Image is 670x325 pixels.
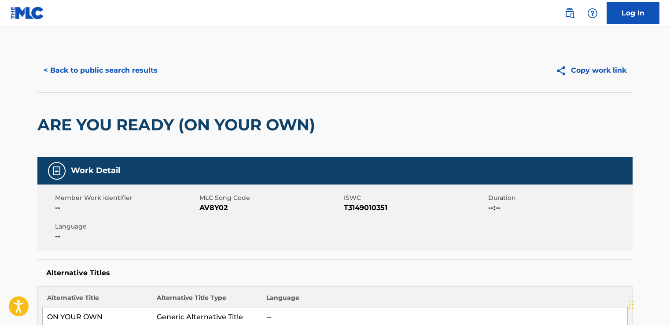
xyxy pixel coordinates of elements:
div: Help [584,4,601,22]
th: Language [262,293,628,307]
a: Log In [607,2,659,24]
span: -- [55,203,197,213]
span: Language [55,222,197,231]
button: < Back to public search results [37,59,164,81]
h5: Work Detail [71,166,120,176]
img: Work Detail [52,166,62,176]
th: Alternative Title Type [152,293,262,307]
img: Copy work link [556,65,571,76]
span: Duration [488,193,630,203]
span: AV8Y02 [199,203,342,213]
span: ISWC [344,193,486,203]
img: MLC Logo [11,7,44,19]
span: --:-- [488,203,630,213]
span: T3149010351 [344,203,486,213]
iframe: Chat Widget [626,283,670,325]
h2: ARE YOU READY (ON YOUR OWN) [37,115,320,135]
img: help [587,8,598,18]
th: Alternative Title [43,293,152,307]
h5: Alternative Titles [46,269,624,277]
a: Public Search [561,4,578,22]
div: Drag [629,292,634,318]
span: -- [55,231,197,242]
button: Copy work link [549,59,633,81]
span: Member Work Identifier [55,193,197,203]
img: search [564,8,575,18]
span: MLC Song Code [199,193,342,203]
